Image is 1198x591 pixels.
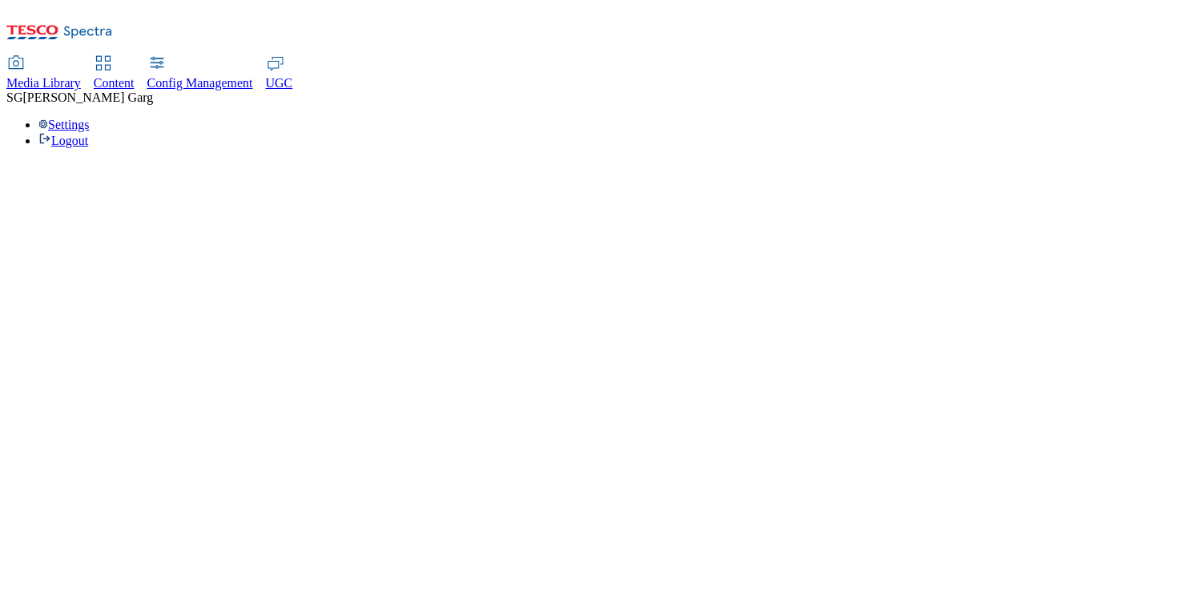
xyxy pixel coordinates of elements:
a: Content [94,57,135,90]
a: UGC [266,57,293,90]
span: UGC [266,76,293,90]
a: Settings [38,118,90,131]
span: Content [94,76,135,90]
span: Config Management [147,76,253,90]
span: SG [6,90,22,104]
span: Media Library [6,76,81,90]
a: Config Management [147,57,253,90]
a: Logout [38,134,88,147]
a: Media Library [6,57,81,90]
span: [PERSON_NAME] Garg [22,90,153,104]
